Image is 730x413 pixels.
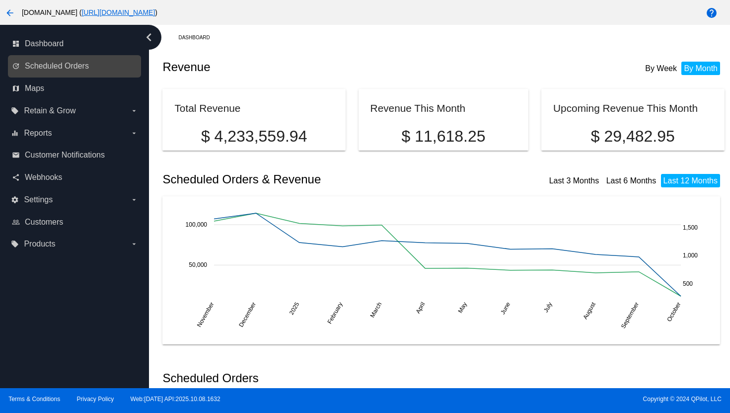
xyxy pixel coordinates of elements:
a: map Maps [12,81,138,96]
a: Last 3 Months [549,176,599,185]
i: dashboard [12,40,20,48]
a: [URL][DOMAIN_NAME] [81,8,155,16]
h2: Upcoming Revenue This Month [553,102,698,114]
i: email [12,151,20,159]
text: August [582,301,597,321]
a: dashboard Dashboard [12,36,138,52]
span: Dashboard [25,39,64,48]
text: July [542,301,554,313]
i: equalizer [11,129,19,137]
text: 1,000 [683,252,698,259]
span: Customers [25,218,63,227]
i: arrow_drop_down [130,196,138,204]
span: Scheduled Orders [25,62,89,71]
span: Retain & Grow [24,106,75,115]
a: share Webhooks [12,169,138,185]
text: 1,500 [683,224,698,231]
text: April [415,301,427,315]
a: update Scheduled Orders [12,58,138,74]
span: Customer Notifications [25,151,105,160]
text: March [369,301,383,319]
a: Last 12 Months [663,176,718,185]
a: Last 6 Months [606,176,657,185]
i: local_offer [11,240,19,248]
text: 50,000 [189,261,208,268]
a: Terms & Conditions [8,396,60,403]
i: chevron_left [141,29,157,45]
i: arrow_drop_down [130,129,138,137]
span: Maps [25,84,44,93]
h2: Revenue This Month [370,102,466,114]
i: settings [11,196,19,204]
a: people_outline Customers [12,214,138,230]
mat-icon: arrow_back [4,7,16,19]
text: October [666,301,682,323]
p: $ 29,482.95 [553,127,712,146]
text: November [196,301,216,328]
span: Copyright © 2024 QPilot, LLC [373,396,722,403]
i: arrow_drop_down [130,107,138,115]
i: arrow_drop_down [130,240,138,248]
text: 100,000 [186,221,208,228]
i: map [12,84,20,92]
p: $ 4,233,559.94 [174,127,333,146]
mat-icon: help [706,7,718,19]
h2: Scheduled Orders [162,371,443,385]
a: email Customer Notifications [12,147,138,163]
text: June [500,301,512,316]
text: 500 [683,280,693,287]
span: Webhooks [25,173,62,182]
text: February [326,301,344,325]
text: 2025 [288,301,301,316]
a: Privacy Policy [77,396,114,403]
span: Products [24,240,55,248]
h2: Total Revenue [174,102,240,114]
span: [DOMAIN_NAME] ( ) [22,8,157,16]
li: By Month [681,62,720,75]
li: By Week [643,62,679,75]
text: September [620,301,640,330]
i: share [12,173,20,181]
span: Settings [24,195,53,204]
a: Dashboard [178,30,219,45]
h2: Revenue [162,60,443,74]
i: local_offer [11,107,19,115]
text: May [457,301,468,314]
span: Reports [24,129,52,138]
i: people_outline [12,218,20,226]
h2: Scheduled Orders & Revenue [162,172,443,186]
p: $ 11,618.25 [370,127,517,146]
text: December [238,301,258,328]
i: update [12,62,20,70]
a: Web:[DATE] API:2025.10.08.1632 [131,396,220,403]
